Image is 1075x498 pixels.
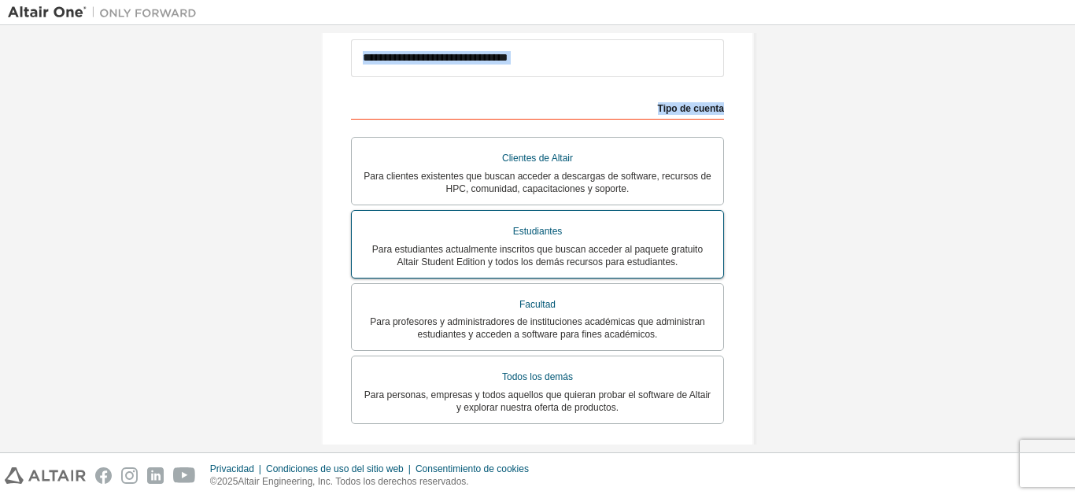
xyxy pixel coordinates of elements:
font: Condiciones de uso del sitio web [266,463,404,474]
img: facebook.svg [95,467,112,484]
img: linkedin.svg [147,467,164,484]
font: Tipo de cuenta [658,103,724,114]
font: Para profesores y administradores de instituciones académicas que administran estudiantes y acced... [370,316,705,340]
font: © [210,476,217,487]
img: Altair Uno [8,5,205,20]
font: Clientes de Altair [502,153,573,164]
font: Altair Engineering, Inc. Todos los derechos reservados. [238,476,468,487]
font: Todos los demás [502,371,573,382]
font: Para estudiantes actualmente inscritos que buscan acceder al paquete gratuito Altair Student Edit... [372,244,703,267]
font: Estudiantes [513,226,563,237]
font: Privacidad [210,463,254,474]
font: Facultad [519,299,556,310]
font: Consentimiento de cookies [416,463,529,474]
img: altair_logo.svg [5,467,86,484]
font: 2025 [217,476,238,487]
img: youtube.svg [173,467,196,484]
img: instagram.svg [121,467,138,484]
font: Para clientes existentes que buscan acceder a descargas de software, recursos de HPC, comunidad, ... [364,171,711,194]
font: Para personas, empresas y todos aquellos que quieran probar el software de Altair y explorar nues... [364,389,711,413]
